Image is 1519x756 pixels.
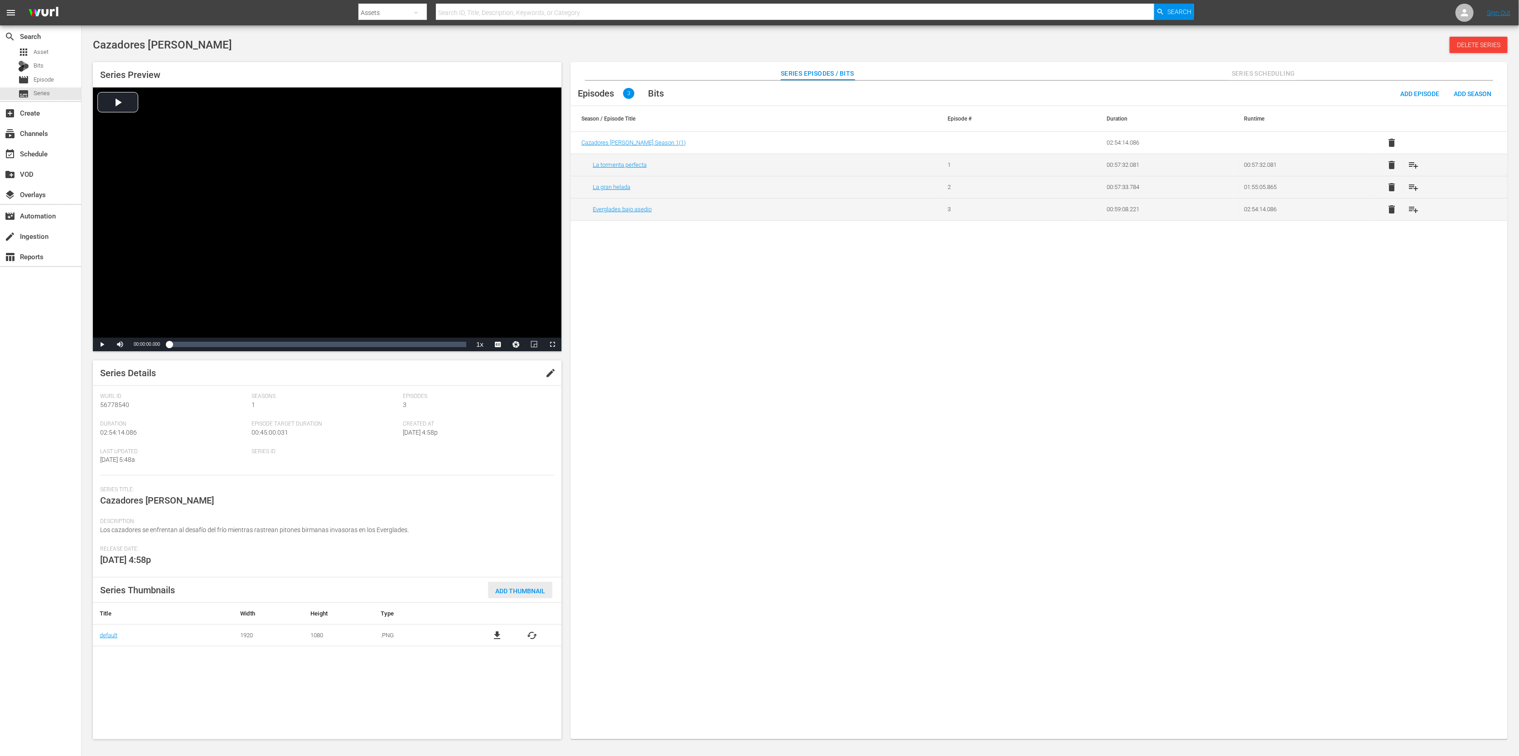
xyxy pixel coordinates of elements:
a: default [100,632,117,639]
span: Add Season [1446,90,1499,97]
th: Height [304,603,374,625]
span: VOD [5,169,15,180]
td: .PNG [374,625,468,646]
span: Schedule [5,149,15,160]
span: Series Scheduling [1229,68,1297,79]
span: Series ID [252,448,398,456]
button: Fullscreen [543,338,561,351]
span: Created At [403,421,550,428]
button: Add Season [1446,85,1499,102]
span: Release Date: [100,546,550,553]
a: Sign Out [1487,9,1510,16]
span: Cazadores [PERSON_NAME] [93,39,232,51]
td: 00:57:32.081 [1233,154,1370,176]
span: Series [34,89,50,98]
span: Duration [100,421,247,428]
span: edit [545,368,556,378]
td: 1080 [304,625,374,646]
td: 1920 [233,625,304,646]
span: playlist_add [1408,160,1419,170]
span: Last Updated [100,448,247,456]
div: Bits [18,61,29,72]
button: cached [527,630,537,641]
span: 1 [252,401,255,408]
span: Add Episode [1393,90,1446,97]
button: delete [1381,154,1403,176]
span: Wurl Id [100,393,247,400]
span: Bits [648,88,664,99]
span: Automation [5,211,15,222]
span: delete [1387,160,1398,170]
span: 3 [623,88,634,99]
span: [DATE] 5:48a [100,456,135,463]
th: Episode # [937,106,1074,131]
th: Title [93,603,233,625]
td: 01:55:05.865 [1233,176,1370,198]
span: [DATE] 4:58p [403,429,438,436]
span: [DATE] 4:58p [100,554,151,565]
span: playlist_add [1408,182,1419,193]
span: delete [1387,182,1398,193]
td: 00:57:32.081 [1096,154,1233,176]
a: Cazadores [PERSON_NAME] Season 1(1) [581,139,686,146]
span: Series [18,88,29,99]
span: 02:54:14.086 [100,429,137,436]
span: Episode [34,75,54,84]
a: La tormenta perfecta [593,161,647,168]
th: Width [233,603,304,625]
th: Runtime [1233,106,1370,131]
th: Duration [1096,106,1233,131]
button: Search [1154,4,1194,20]
td: 02:54:14.086 [1096,132,1233,154]
span: Bits [34,61,44,70]
a: Everglades bajo asedio [593,206,652,213]
button: Add Episode [1393,85,1446,102]
td: 2 [937,176,1074,198]
span: playlist_add [1408,204,1419,215]
span: 3 [403,401,406,408]
span: Ingestion [5,231,15,242]
th: Season / Episode Title [571,106,937,131]
span: Series Thumbnails [100,585,175,596]
span: Episodes [403,393,550,400]
button: Jump To Time [507,338,525,351]
button: Mute [111,338,129,351]
button: Play [93,338,111,351]
img: ans4CAIJ8jUAAAAAAAAAAAAAAAAAAAAAAAAgQb4GAAAAAAAAAAAAAAAAAAAAAAAAJMjXAAAAAAAAAAAAAAAAAAAAAAAAgAT5G... [22,2,65,24]
span: 56778540 [100,401,129,408]
div: Progress Bar [169,342,466,347]
span: Add Thumbnail [488,587,552,595]
span: Delete Series [1450,41,1508,48]
button: Playback Rate [471,338,489,351]
span: Series Title: [100,486,550,494]
span: Series Preview [100,69,160,80]
span: Asset [34,48,48,57]
span: Cazadores [PERSON_NAME] [100,495,214,506]
span: Overlays [5,189,15,200]
td: 02:54:14.086 [1233,198,1370,220]
span: Series Details [100,368,156,378]
button: Add Thumbnail [488,582,552,598]
span: Episode Target Duration [252,421,398,428]
span: Create [5,108,15,119]
button: delete [1381,132,1403,154]
span: menu [5,7,16,18]
span: Episodes [578,88,614,99]
button: playlist_add [1403,154,1425,176]
span: 00:45:00.031 [252,429,288,436]
span: Seasons [252,393,398,400]
td: 3 [937,198,1074,220]
a: file_download [492,630,503,641]
span: Episode [18,74,29,85]
span: Search [5,31,15,42]
span: 00:00:00.000 [134,342,160,347]
td: 1 [937,154,1074,176]
span: delete [1387,204,1398,215]
button: Delete Series [1450,37,1508,53]
button: playlist_add [1403,199,1425,220]
td: 00:57:33.784 [1096,176,1233,198]
button: edit [540,362,561,384]
th: Type [374,603,468,625]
